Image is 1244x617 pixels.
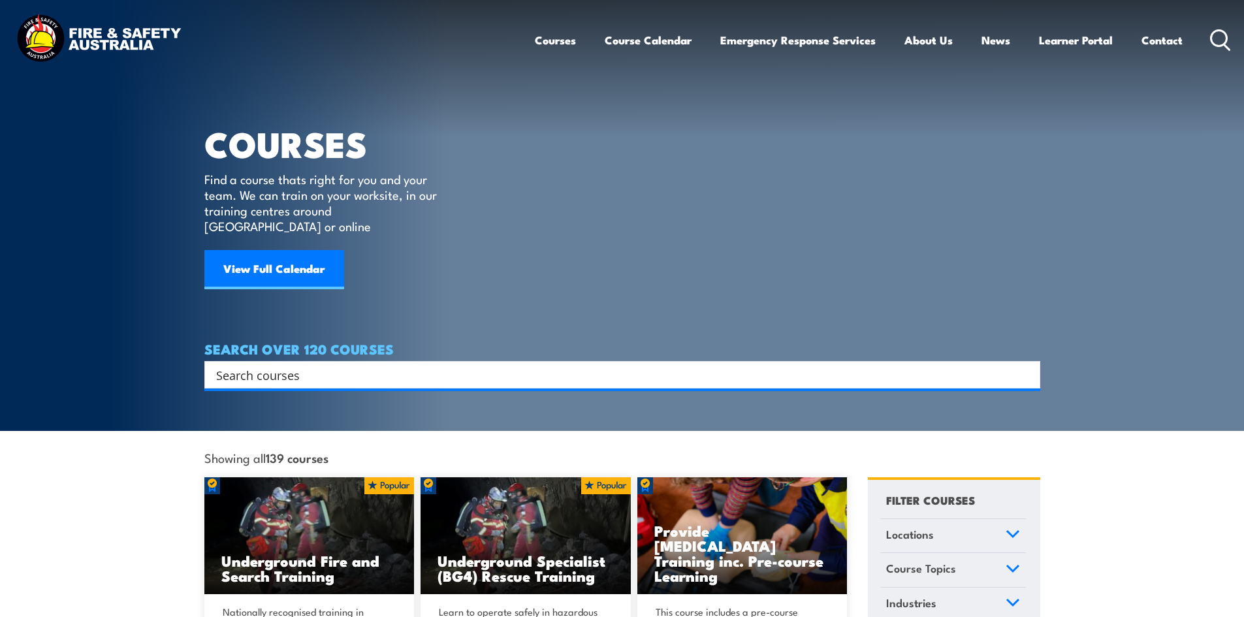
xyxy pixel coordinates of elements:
img: Underground mine rescue [421,477,631,595]
a: Course Calendar [605,23,692,57]
span: Showing all [204,451,328,464]
span: Industries [886,594,936,612]
a: Underground Fire and Search Training [204,477,415,595]
button: Search magnifier button [1017,366,1036,384]
a: Emergency Response Services [720,23,876,57]
img: Underground mine rescue [204,477,415,595]
span: Locations [886,526,934,543]
form: Search form [219,366,1014,384]
a: Locations [880,519,1026,553]
input: Search input [216,365,1012,385]
a: Contact [1141,23,1183,57]
h3: Underground Fire and Search Training [221,553,398,583]
h3: Provide [MEDICAL_DATA] Training inc. Pre-course Learning [654,523,831,583]
a: Course Topics [880,553,1026,587]
h3: Underground Specialist (BG4) Rescue Training [438,553,614,583]
a: View Full Calendar [204,250,344,289]
a: Learner Portal [1039,23,1113,57]
a: Underground Specialist (BG4) Rescue Training [421,477,631,595]
a: News [981,23,1010,57]
p: Find a course thats right for you and your team. We can train on your worksite, in our training c... [204,171,443,234]
img: Low Voltage Rescue and Provide CPR [637,477,848,595]
h4: FILTER COURSES [886,491,975,509]
h1: COURSES [204,128,456,159]
a: About Us [904,23,953,57]
a: Courses [535,23,576,57]
a: Provide [MEDICAL_DATA] Training inc. Pre-course Learning [637,477,848,595]
h4: SEARCH OVER 120 COURSES [204,341,1040,356]
span: Course Topics [886,560,956,577]
strong: 139 courses [266,449,328,466]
